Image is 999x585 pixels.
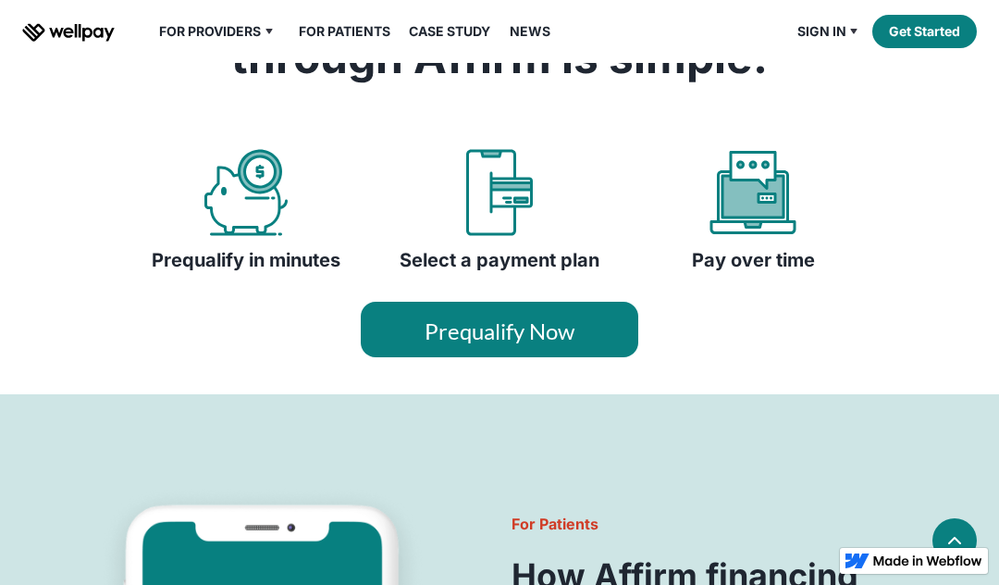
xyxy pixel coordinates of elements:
[148,20,288,43] div: For Providers
[361,302,638,357] a: Prequalify Now
[797,20,846,43] div: Sign in
[22,20,115,43] a: home
[692,248,815,272] h4: Pay over time
[398,20,501,43] a: Case Study
[873,555,982,566] img: Made in Webflow
[400,248,599,272] h4: Select a payment plan
[512,513,957,535] h6: For Patients
[786,20,873,43] div: Sign in
[159,20,261,43] div: For Providers
[872,15,977,48] a: Get Started
[499,20,561,43] a: News
[152,248,340,272] h4: Prequalify in minutes
[288,20,401,43] a: For Patients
